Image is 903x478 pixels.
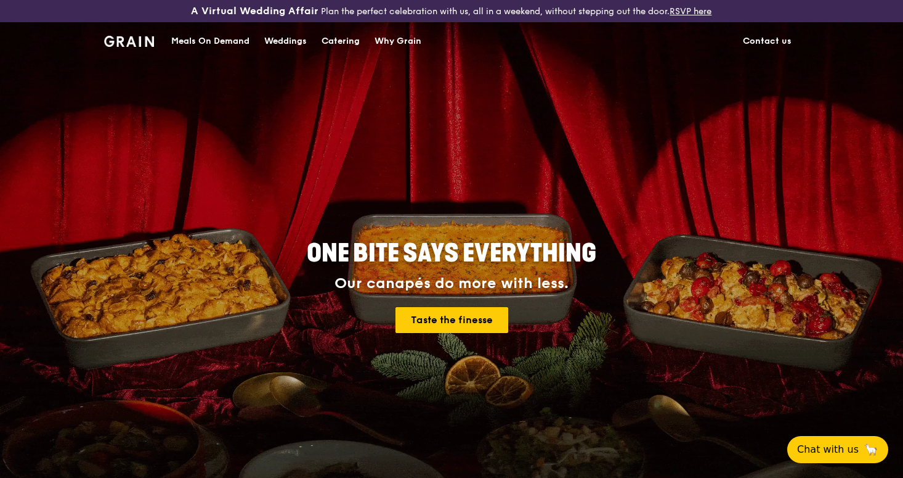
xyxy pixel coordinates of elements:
a: Taste the finesse [395,307,508,333]
span: Chat with us [797,442,859,457]
a: RSVP here [670,6,711,17]
img: Grain [104,36,154,47]
div: Meals On Demand [171,23,249,60]
a: Catering [314,23,367,60]
a: Why Grain [367,23,429,60]
div: Our canapés do more with less. [230,275,673,292]
a: GrainGrain [104,22,154,59]
a: Weddings [257,23,314,60]
div: Catering [322,23,360,60]
span: 🦙 [864,442,878,457]
button: Chat with us🦙 [787,436,888,463]
a: Contact us [735,23,799,60]
div: Why Grain [375,23,421,60]
h3: A Virtual Wedding Affair [191,5,318,17]
div: Weddings [264,23,307,60]
div: Plan the perfect celebration with us, all in a weekend, without stepping out the door. [150,5,752,17]
span: ONE BITE SAYS EVERYTHING [307,239,596,268]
